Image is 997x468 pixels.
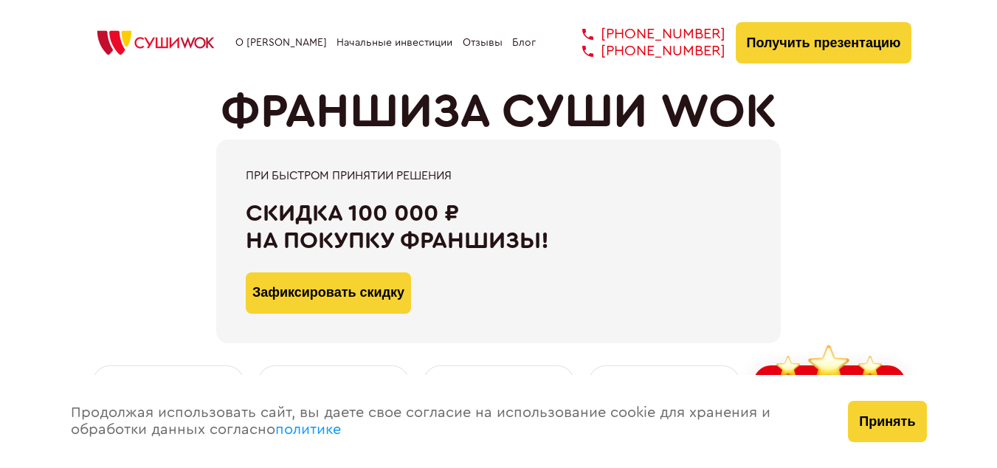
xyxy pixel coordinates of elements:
a: [PHONE_NUMBER] [560,43,725,60]
h1: ФРАНШИЗА СУШИ WOK [221,85,777,140]
a: политике [275,422,341,437]
button: Получить презентацию [736,22,912,63]
a: Отзывы [463,37,503,49]
a: О [PERSON_NAME] [235,37,327,49]
img: СУШИWOK [86,27,226,59]
a: [PHONE_NUMBER] [560,26,725,43]
button: Зафиксировать скидку [246,272,411,314]
a: Блог [512,37,536,49]
div: Скидка 100 000 ₽ на покупку франшизы! [246,200,751,255]
button: Принять [848,401,926,442]
div: При быстром принятии решения [246,169,751,182]
div: Продолжая использовать сайт, вы даете свое согласие на использование cookie для хранения и обрабо... [56,375,834,468]
a: Начальные инвестиции [337,37,452,49]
